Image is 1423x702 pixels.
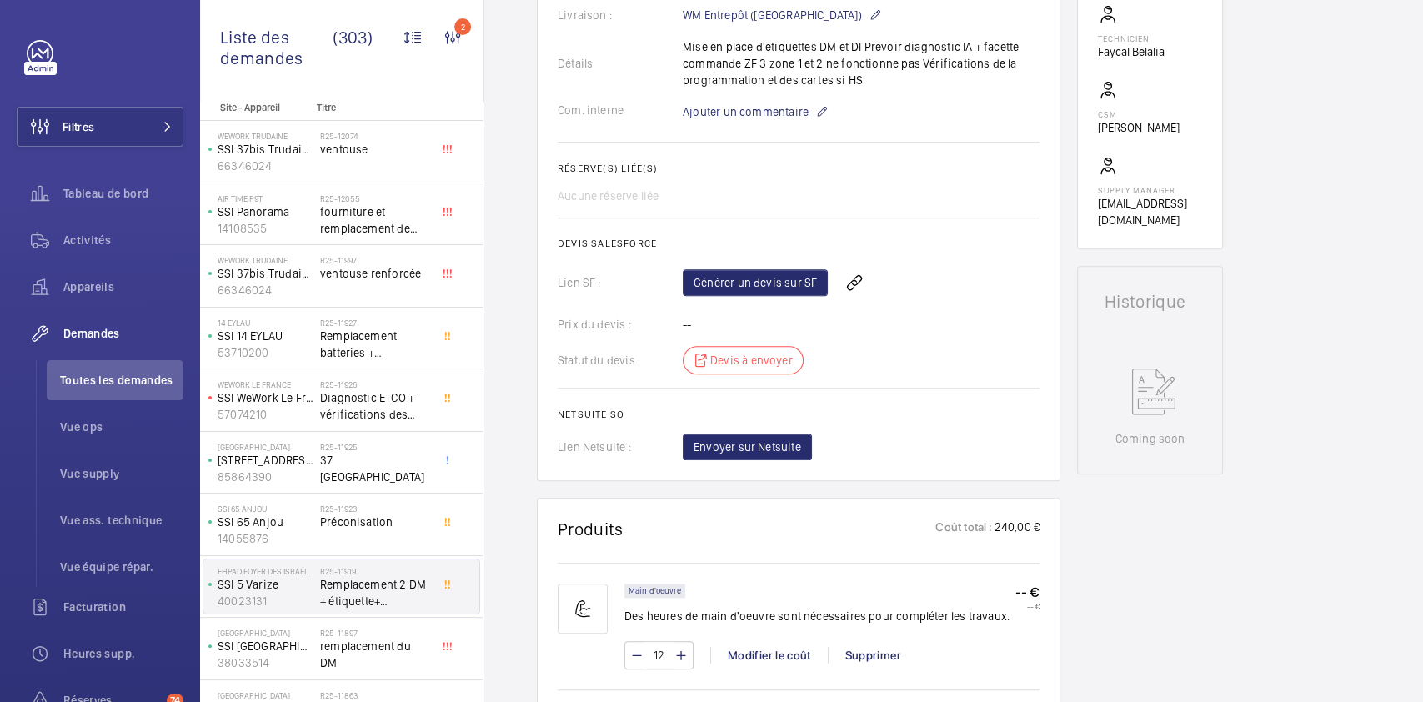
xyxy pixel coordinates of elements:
[993,519,1040,539] p: 240,00 €
[320,193,430,203] h2: R25-12055
[558,584,608,634] img: muscle-sm.svg
[218,282,313,298] p: 66346024
[683,434,812,460] button: Envoyer sur Netsuite
[1015,601,1040,611] p: -- €
[218,593,313,609] p: 40023131
[828,647,918,664] div: Supprimer
[320,442,430,452] h2: R25-11925
[60,419,183,435] span: Vue ops
[218,158,313,174] p: 66346024
[218,141,313,158] p: SSI 37bis Trudaine
[218,255,313,265] p: WeWork Trudaine
[218,514,313,530] p: SSI 65 Anjou
[1015,584,1040,601] p: -- €
[218,654,313,671] p: 38033514
[63,325,183,342] span: Demandes
[629,588,681,594] p: Main d'oeuvre
[317,102,427,113] p: Titre
[218,406,313,423] p: 57074210
[63,278,183,295] span: Appareils
[63,118,94,135] span: Filtres
[218,344,313,361] p: 53710200
[218,265,313,282] p: SSI 37bis Trudaine
[1115,430,1185,447] p: Coming soon
[200,102,310,113] p: Site - Appareil
[683,269,828,296] a: Générer un devis sur SF
[320,379,430,389] h2: R25-11926
[218,469,313,485] p: 85864390
[710,647,828,664] div: Modifier le coût
[320,318,430,328] h2: R25-11927
[218,576,313,593] p: SSI 5 Varize
[218,220,313,237] p: 14108535
[218,379,313,389] p: WeWork Le France
[694,439,801,455] span: Envoyer sur Netsuite
[1098,33,1165,43] p: Technicien
[1105,293,1195,310] h1: Historique
[218,530,313,547] p: 14055876
[320,576,430,609] span: Remplacement 2 DM + étiquette+ diagnostic
[63,185,183,202] span: Tableau de bord
[683,103,809,120] span: Ajouter un commentaire
[218,638,313,654] p: SSI [GEOGRAPHIC_DATA]
[218,203,313,220] p: SSI Panorama
[218,504,313,514] p: SSI 65 Anjou
[218,318,313,328] p: 14 Eylau
[218,442,313,452] p: [GEOGRAPHIC_DATA]
[558,238,1040,249] h2: Devis Salesforce
[220,27,333,68] span: Liste des demandes
[320,265,430,282] span: ventouse renforcée
[60,465,183,482] span: Vue supply
[63,599,183,615] span: Facturation
[320,690,430,700] h2: R25-11863
[60,512,183,529] span: Vue ass. technique
[558,409,1040,420] h2: Netsuite SO
[558,519,624,539] h1: Produits
[320,255,430,265] h2: R25-11997
[320,389,430,423] span: Diagnostic ETCO + vérifications des libellés sous sol
[1098,109,1180,119] p: CSM
[63,645,183,662] span: Heures supp.
[935,519,992,539] p: Coût total :
[17,107,183,147] button: Filtres
[320,504,430,514] h2: R25-11923
[1098,43,1165,60] p: Faycal Belalia
[218,328,313,344] p: SSI 14 EYLAU
[218,690,313,700] p: [GEOGRAPHIC_DATA]
[1098,195,1202,228] p: [EMAIL_ADDRESS][DOMAIN_NAME]
[683,5,882,25] p: WM Entrepôt ([GEOGRAPHIC_DATA])
[218,193,313,203] p: AIR TIME P9T
[320,566,430,576] h2: R25-11919
[218,389,313,406] p: SSI WeWork Le France
[320,328,430,361] span: Remplacement batteries + diagnostic désenfumage
[60,372,183,389] span: Toutes les demandes
[218,452,313,469] p: [STREET_ADDRESS]
[63,232,183,248] span: Activités
[1098,119,1180,136] p: [PERSON_NAME]
[218,628,313,638] p: [GEOGRAPHIC_DATA]
[320,141,430,158] span: ventouse
[320,452,430,485] span: 37 [GEOGRAPHIC_DATA]
[320,628,430,638] h2: R25-11897
[320,638,430,671] span: remplacement du DM
[60,559,183,575] span: Vue équipe répar.
[558,163,1040,174] h2: Réserve(s) liée(s)
[624,608,1010,624] p: Des heures de main d'oeuvre sont nécessaires pour compléter les travaux.
[218,131,313,141] p: WeWork Trudaine
[320,131,430,141] h2: R25-12074
[320,203,430,237] span: fourniture et remplacement de diffuseur sonore
[1098,185,1202,195] p: Supply manager
[320,514,430,530] span: Préconisation
[218,566,313,576] p: EHPAD Foyer des Israélites Réfugiés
